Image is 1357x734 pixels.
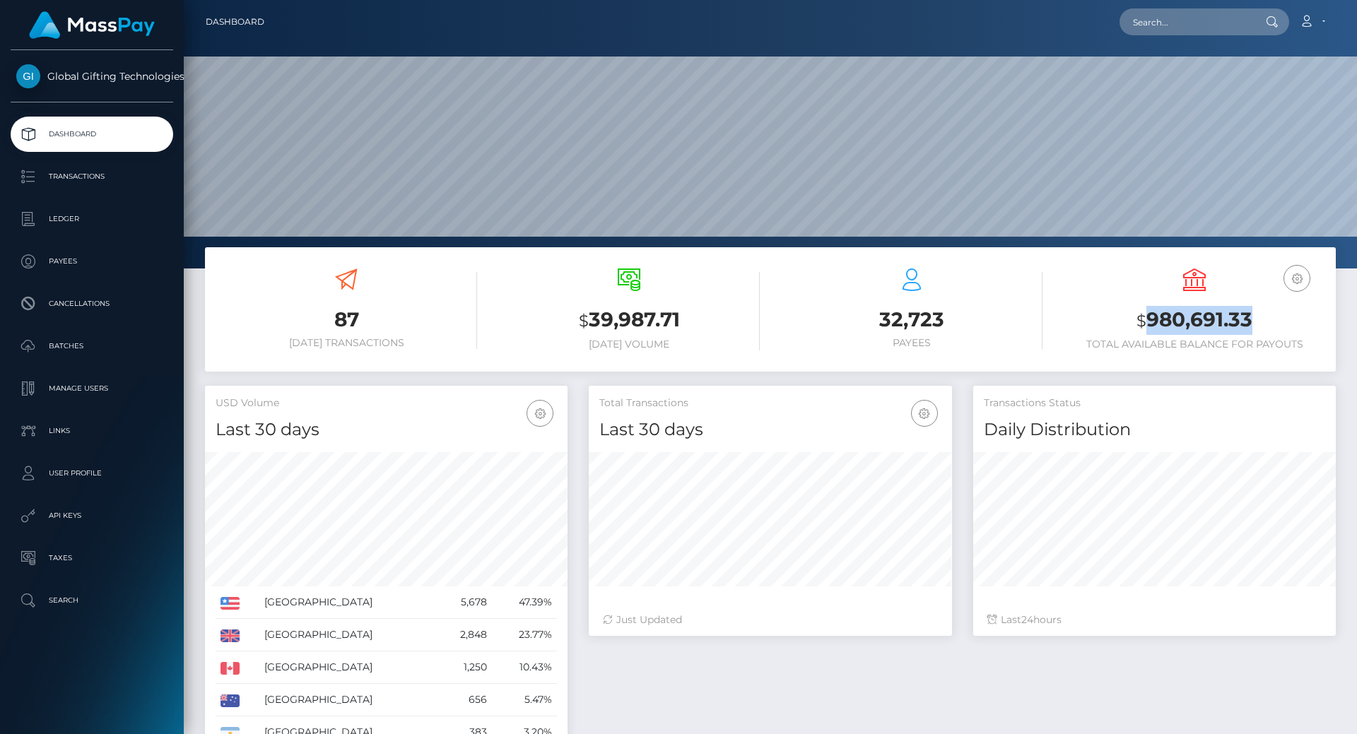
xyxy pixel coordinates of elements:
[259,684,437,716] td: [GEOGRAPHIC_DATA]
[984,418,1325,442] h4: Daily Distribution
[11,328,173,364] a: Batches
[599,396,941,410] h5: Total Transactions
[16,463,168,484] p: User Profile
[16,251,168,272] p: Payees
[216,396,557,410] h5: USD Volume
[16,378,168,399] p: Manage Users
[11,371,173,406] a: Manage Users
[11,70,173,83] span: Global Gifting Technologies Inc
[221,597,240,610] img: US.png
[16,505,168,526] p: API Keys
[16,590,168,611] p: Search
[11,540,173,576] a: Taxes
[11,201,173,237] a: Ledger
[984,396,1325,410] h5: Transactions Status
[437,619,492,651] td: 2,848
[1064,338,1325,350] h6: Total Available Balance for Payouts
[206,7,264,37] a: Dashboard
[16,293,168,314] p: Cancellations
[11,286,173,321] a: Cancellations
[259,651,437,684] td: [GEOGRAPHIC_DATA]
[781,337,1042,349] h6: Payees
[492,651,557,684] td: 10.43%
[498,306,760,335] h3: 39,987.71
[221,629,240,642] img: GB.png
[1136,311,1146,331] small: $
[216,418,557,442] h4: Last 30 days
[599,418,941,442] h4: Last 30 days
[16,64,40,88] img: Global Gifting Technologies Inc
[16,166,168,187] p: Transactions
[437,586,492,619] td: 5,678
[1064,306,1325,335] h3: 980,691.33
[29,11,155,39] img: MassPay Logo
[16,547,168,569] p: Taxes
[16,124,168,145] p: Dashboard
[11,583,173,618] a: Search
[216,337,477,349] h6: [DATE] Transactions
[11,117,173,152] a: Dashboard
[259,619,437,651] td: [GEOGRAPHIC_DATA]
[579,311,589,331] small: $
[492,586,557,619] td: 47.39%
[16,336,168,357] p: Batches
[603,612,937,627] div: Just Updated
[11,498,173,533] a: API Keys
[437,651,492,684] td: 1,250
[221,662,240,675] img: CA.png
[11,456,173,491] a: User Profile
[221,694,240,707] img: AU.png
[1021,613,1033,626] span: 24
[259,586,437,619] td: [GEOGRAPHIC_DATA]
[492,684,557,716] td: 5.47%
[498,338,760,350] h6: [DATE] Volume
[16,420,168,442] p: Links
[492,619,557,651] td: 23.77%
[987,612,1322,627] div: Last hours
[11,159,173,194] a: Transactions
[11,244,173,279] a: Payees
[216,306,477,333] h3: 87
[437,684,492,716] td: 656
[1120,8,1252,35] input: Search...
[16,208,168,230] p: Ledger
[11,413,173,449] a: Links
[781,306,1042,333] h3: 32,723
